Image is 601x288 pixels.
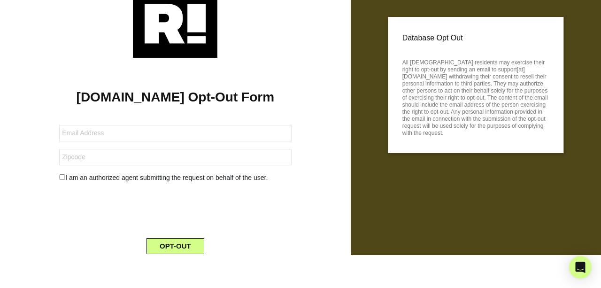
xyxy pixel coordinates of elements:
[104,190,247,227] iframe: reCAPTCHA
[59,125,291,141] input: Email Address
[402,31,549,45] p: Database Opt Out
[146,238,204,254] button: OPT-OUT
[402,56,549,137] p: All [DEMOGRAPHIC_DATA] residents may exercise their right to opt-out by sending an email to suppo...
[52,173,298,183] div: I am an authorized agent submitting the request on behalf of the user.
[569,256,592,279] div: Open Intercom Messenger
[59,149,291,165] input: Zipcode
[14,89,337,105] h1: [DOMAIN_NAME] Opt-Out Form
